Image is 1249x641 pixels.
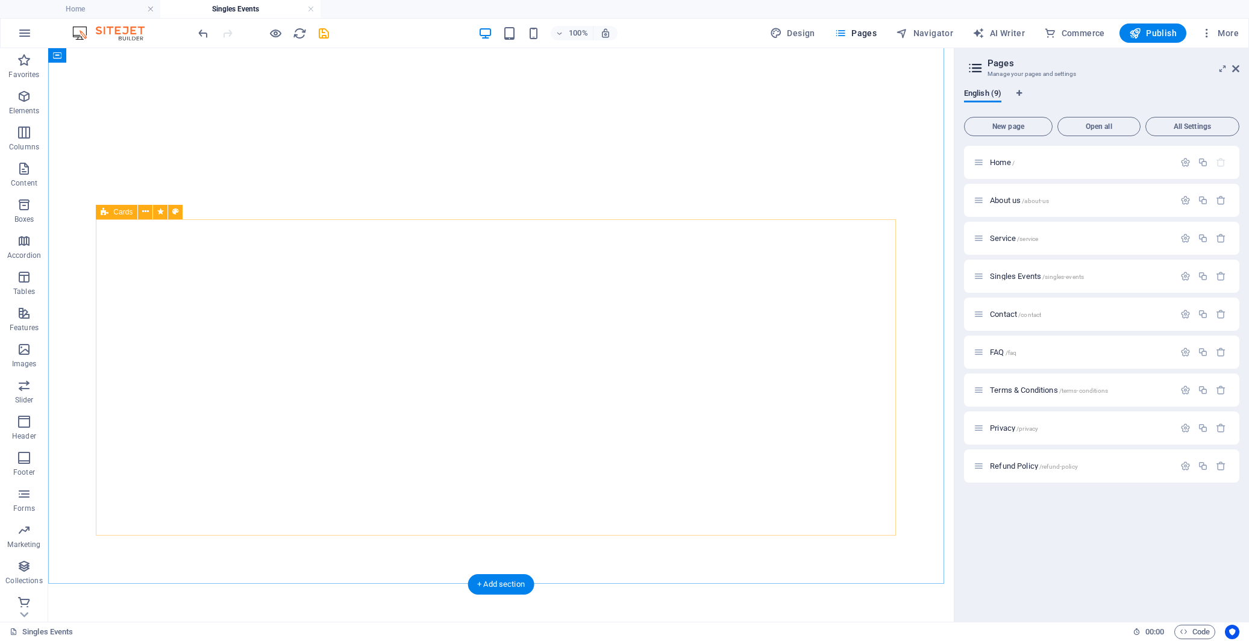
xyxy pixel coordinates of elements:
span: /service [1017,236,1038,242]
p: Slider [15,395,34,405]
button: Commerce [1039,23,1110,43]
button: New page [964,117,1053,136]
span: /terms-conditions [1059,387,1108,394]
span: /refund-policy [1039,463,1078,470]
p: Footer [13,467,35,477]
p: Forms [13,504,35,513]
span: Navigator [896,27,953,39]
div: Remove [1216,461,1226,471]
span: Pages [834,27,877,39]
div: Remove [1216,347,1226,357]
button: Usercentrics [1225,625,1239,639]
div: Terms & Conditions/terms-conditions [986,386,1174,394]
span: Click to open page [990,461,1078,471]
button: reload [292,26,307,40]
p: Accordion [7,251,41,260]
div: About us/about-us [986,196,1174,204]
span: Design [770,27,815,39]
span: Click to open page [990,234,1038,243]
p: Images [12,359,37,369]
div: Duplicate [1198,423,1208,433]
div: Duplicate [1198,461,1208,471]
div: Settings [1180,157,1191,167]
button: Navigator [891,23,958,43]
button: Open all [1057,117,1141,136]
div: Settings [1180,347,1191,357]
span: /singles-events [1042,274,1084,280]
i: Reload page [293,27,307,40]
div: + Add section [468,574,534,595]
p: Features [10,323,39,333]
div: Remove [1216,309,1226,319]
div: Remove [1216,271,1226,281]
i: On resize automatically adjust zoom level to fit chosen device. [600,28,611,39]
p: Header [12,431,36,441]
button: undo [196,26,210,40]
div: Settings [1180,423,1191,433]
p: Columns [9,142,39,152]
h2: Pages [988,58,1239,69]
p: Collections [5,576,42,586]
span: New page [969,123,1047,130]
span: Click to open page [990,386,1108,395]
i: Undo: Delete elements (Ctrl+Z) [196,27,210,40]
div: Duplicate [1198,385,1208,395]
p: Boxes [14,214,34,224]
div: Duplicate [1198,157,1208,167]
div: Remove [1216,195,1226,205]
div: Contact/contact [986,310,1174,318]
div: Settings [1180,461,1191,471]
span: English (9) [964,86,1001,103]
span: /about-us [1022,198,1049,204]
div: Duplicate [1198,309,1208,319]
button: Code [1174,625,1215,639]
div: Settings [1180,195,1191,205]
p: Marketing [7,540,40,549]
span: AI Writer [972,27,1025,39]
button: 100% [551,26,593,40]
a: Click to cancel selection. Double-click to open Pages [10,625,73,639]
p: Tables [13,287,35,296]
span: Open all [1063,123,1135,130]
div: Remove [1216,233,1226,243]
button: Design [765,23,820,43]
div: The startpage cannot be deleted [1216,157,1226,167]
div: Settings [1180,271,1191,281]
span: Click to open page [990,310,1041,319]
button: More [1196,23,1244,43]
div: Singles Events/singles-events [986,272,1174,280]
p: Favorites [8,70,39,80]
button: Publish [1119,23,1186,43]
h6: 100% [569,26,588,40]
span: / [1012,160,1015,166]
span: Cards [113,208,133,216]
div: Design (Ctrl+Alt+Y) [765,23,820,43]
h3: Manage your pages and settings [988,69,1215,80]
div: Duplicate [1198,233,1208,243]
span: : [1154,627,1156,636]
span: All Settings [1151,123,1234,130]
button: Pages [830,23,881,43]
span: Click to open page [990,424,1038,433]
span: Click to open page [990,158,1015,167]
div: Home/ [986,158,1174,166]
div: Privacy/privacy [986,424,1174,432]
div: Remove [1216,423,1226,433]
span: Click to open page [990,348,1016,357]
div: Settings [1180,233,1191,243]
button: Click here to leave preview mode and continue editing [268,26,283,40]
span: Click to open page [990,196,1049,205]
span: /privacy [1016,425,1038,432]
span: /faq [1006,349,1017,356]
div: Service/service [986,234,1174,242]
button: AI Writer [968,23,1030,43]
div: Settings [1180,385,1191,395]
div: Refund Policy/refund-policy [986,462,1174,470]
button: save [316,26,331,40]
div: Settings [1180,309,1191,319]
span: Publish [1129,27,1177,39]
img: Editor Logo [69,26,160,40]
div: FAQ/faq [986,348,1174,356]
div: Language Tabs [964,89,1239,112]
p: Content [11,178,37,188]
